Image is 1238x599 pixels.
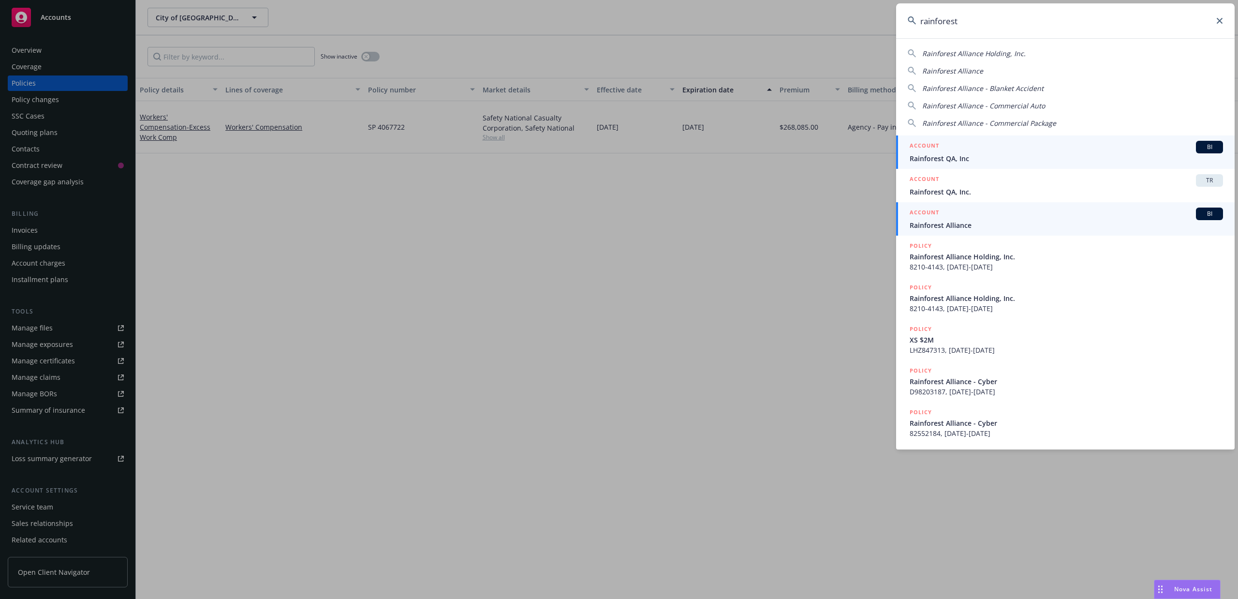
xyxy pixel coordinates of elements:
span: 8210-4143, [DATE]-[DATE] [910,303,1223,314]
h5: ACCOUNT [910,174,939,186]
span: BI [1200,143,1219,151]
h5: ACCOUNT [910,141,939,152]
span: Rainforest Alliance [922,66,983,75]
span: Nova Assist [1174,585,1212,593]
h5: POLICY [910,283,932,292]
span: Rainforest Alliance - Commercial Package [922,119,1056,128]
h5: POLICY [910,407,932,417]
a: ACCOUNTBIRainforest QA, Inc [896,135,1235,169]
a: ACCOUNTBIRainforest Alliance [896,202,1235,236]
span: Rainforest Alliance Holding, Inc. [910,252,1223,262]
div: Drag to move [1154,580,1166,599]
input: Search... [896,3,1235,38]
span: Rainforest Alliance - Commercial Auto [922,101,1045,110]
a: POLICYRainforest Alliance Holding, Inc.8210-4143, [DATE]-[DATE] [896,236,1235,277]
h5: ACCOUNT [910,208,939,219]
span: Rainforest QA, Inc [910,153,1223,164]
span: XS $2M [910,335,1223,345]
span: Rainforest QA, Inc. [910,187,1223,197]
a: ACCOUNTTRRainforest QA, Inc. [896,169,1235,202]
span: Rainforest Alliance - Cyber [910,418,1223,428]
span: Rainforest Alliance - Blanket Accident [922,84,1044,93]
span: Rainforest Alliance Holding, Inc. [922,49,1026,58]
a: POLICYRainforest Alliance Holding, Inc.8210-4143, [DATE]-[DATE] [896,277,1235,319]
h5: POLICY [910,241,932,251]
a: POLICYRainforest Alliance - CyberD98203187, [DATE]-[DATE] [896,360,1235,402]
a: POLICYRainforest Alliance - Cyber82552184, [DATE]-[DATE] [896,402,1235,444]
span: 8210-4143, [DATE]-[DATE] [910,262,1223,272]
span: BI [1200,210,1219,218]
span: TR [1200,176,1219,185]
h5: POLICY [910,366,932,375]
button: Nova Assist [1154,580,1221,599]
span: 82552184, [DATE]-[DATE] [910,428,1223,438]
span: D98203187, [DATE]-[DATE] [910,387,1223,397]
a: POLICYXS $2MLHZ847313, [DATE]-[DATE] [896,319,1235,360]
span: Rainforest Alliance - Cyber [910,376,1223,387]
h5: POLICY [910,324,932,334]
span: LHZ847313, [DATE]-[DATE] [910,345,1223,355]
span: Rainforest Alliance [910,220,1223,230]
span: Rainforest Alliance Holding, Inc. [910,293,1223,303]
